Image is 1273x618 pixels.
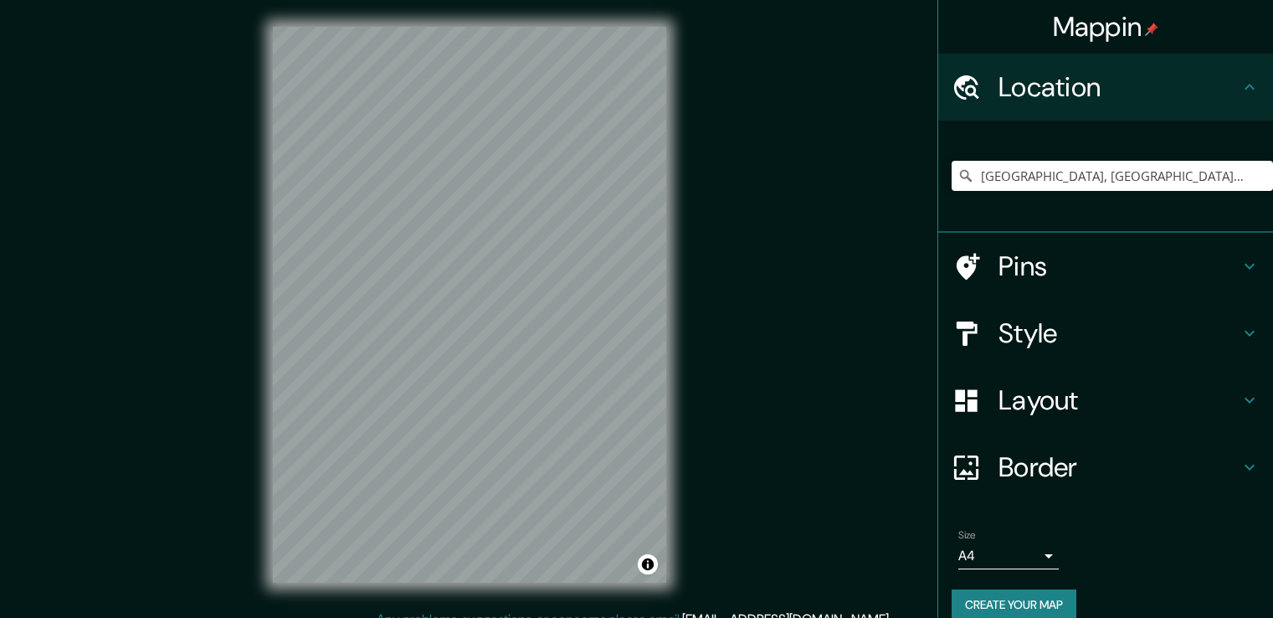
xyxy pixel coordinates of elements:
button: Toggle attribution [638,554,658,574]
canvas: Map [273,27,666,583]
div: Style [938,300,1273,367]
iframe: Help widget launcher [1124,553,1255,600]
div: Pins [938,233,1273,300]
label: Size [958,528,976,543]
h4: Border [998,451,1240,484]
h4: Style [998,317,1240,350]
div: A4 [958,543,1059,569]
h4: Location [998,70,1240,104]
div: Location [938,54,1273,121]
h4: Mappin [1053,10,1159,44]
div: Layout [938,367,1273,434]
img: pin-icon.png [1145,23,1158,36]
h4: Pins [998,250,1240,283]
div: Border [938,434,1273,501]
input: Pick your city or area [952,161,1273,191]
h4: Layout [998,384,1240,417]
